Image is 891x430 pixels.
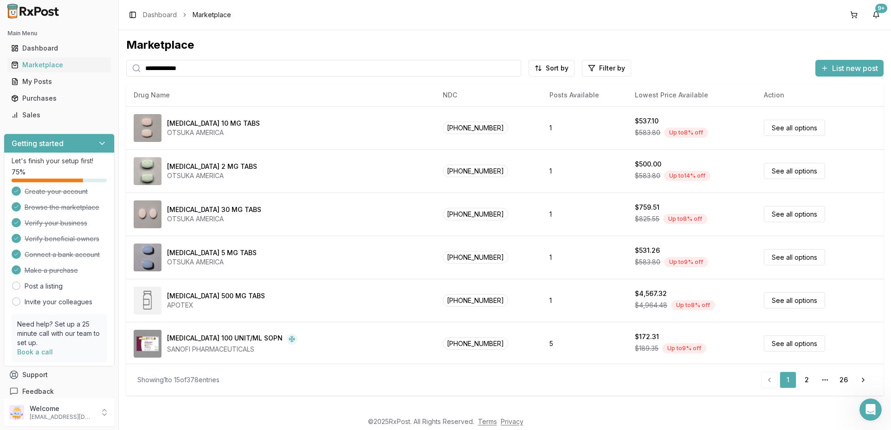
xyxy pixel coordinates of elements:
td: 1 [542,236,628,279]
div: Up to 14 % off [664,171,710,181]
td: 1 [542,193,628,236]
nav: breadcrumb [143,10,231,19]
a: Post a listing [25,282,63,291]
span: 75 % [12,167,26,177]
div: Up to 9 % off [664,257,708,267]
div: $537.10 [635,116,659,126]
div: Dashboard [11,44,107,53]
button: List new post [815,60,884,77]
a: Go to next page [854,372,872,388]
button: Sales [4,108,115,122]
a: List new post [815,64,884,74]
img: Admelog SoloStar 100 UNIT/ML SOPN [134,330,161,358]
th: Lowest Price Available [627,84,756,106]
a: Dashboard [143,10,177,19]
iframe: Intercom live chat [859,398,882,421]
a: Privacy [501,417,523,425]
a: 26 [835,372,852,388]
a: 1 [780,372,796,388]
span: $825.55 [635,214,659,224]
td: 1 [542,279,628,322]
img: User avatar [9,405,24,420]
div: [MEDICAL_DATA] 500 MG TABS [167,291,265,301]
a: See all options [764,163,825,179]
div: Up to 8 % off [664,128,708,138]
a: See all options [764,249,825,265]
div: SANOFI PHARMACEUTICALS [167,345,297,354]
button: My Posts [4,74,115,89]
th: Posts Available [542,84,628,106]
div: Showing 1 to 15 of 378 entries [137,375,220,385]
span: [PHONE_NUMBER] [443,337,508,350]
div: [MEDICAL_DATA] 10 MG TABS [167,119,260,128]
span: Filter by [599,64,625,73]
div: [MEDICAL_DATA] 100 UNIT/ML SOPN [167,334,283,345]
h2: Main Menu [7,30,111,37]
button: Dashboard [4,41,115,56]
img: Abilify 10 MG TABS [134,114,161,142]
div: Up to 8 % off [671,300,715,310]
div: Marketplace [11,60,107,70]
a: Sales [7,107,111,123]
span: List new post [832,63,878,74]
div: Up to 8 % off [663,214,707,224]
th: Drug Name [126,84,435,106]
button: 9+ [869,7,884,22]
span: $189.35 [635,344,659,353]
span: $583.80 [635,128,660,137]
span: Make a purchase [25,266,78,275]
a: See all options [764,206,825,222]
a: Dashboard [7,40,111,57]
span: Create your account [25,187,88,196]
a: Terms [478,417,497,425]
p: Let's finish your setup first! [12,156,107,166]
span: Sort by [546,64,568,73]
span: $4,964.48 [635,301,667,310]
div: [MEDICAL_DATA] 2 MG TABS [167,162,257,171]
td: 1 [542,149,628,193]
span: [PHONE_NUMBER] [443,294,508,307]
div: $4,567.32 [635,289,667,298]
button: Purchases [4,91,115,106]
div: OTSUKA AMERICA [167,128,260,137]
th: NDC [435,84,542,106]
span: [PHONE_NUMBER] [443,122,508,134]
span: Feedback [22,387,54,396]
a: See all options [764,120,825,136]
span: Browse the marketplace [25,203,99,212]
div: $759.51 [635,203,659,212]
button: Marketplace [4,58,115,72]
th: Action [756,84,884,106]
div: My Posts [11,77,107,86]
button: Feedback [4,383,115,400]
td: 5 [542,322,628,365]
span: [PHONE_NUMBER] [443,251,508,263]
div: OTSUKA AMERICA [167,257,257,267]
div: Marketplace [126,38,884,52]
div: $531.26 [635,246,660,255]
div: $172.31 [635,332,659,341]
a: See all options [764,335,825,352]
nav: pagination [761,372,872,388]
h3: Getting started [12,138,64,149]
img: Abilify 30 MG TABS [134,200,161,228]
div: $500.00 [635,160,661,169]
div: 9+ [875,4,887,13]
a: See all options [764,292,825,308]
span: $583.80 [635,257,660,267]
button: Filter by [582,60,631,77]
img: Abilify 5 MG TABS [134,244,161,271]
p: Need help? Set up a 25 minute call with our team to set up. [17,320,101,347]
span: Verify your business [25,218,87,228]
img: Abiraterone Acetate 500 MG TABS [134,287,161,314]
div: Sales [11,110,107,120]
p: [EMAIL_ADDRESS][DOMAIN_NAME] [30,413,94,421]
div: Up to 9 % off [662,343,706,353]
div: Purchases [11,94,107,103]
td: 1 [542,106,628,149]
a: 2 [798,372,815,388]
span: Marketplace [193,10,231,19]
div: OTSUKA AMERICA [167,214,261,224]
a: Purchases [7,90,111,107]
a: Marketplace [7,57,111,73]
